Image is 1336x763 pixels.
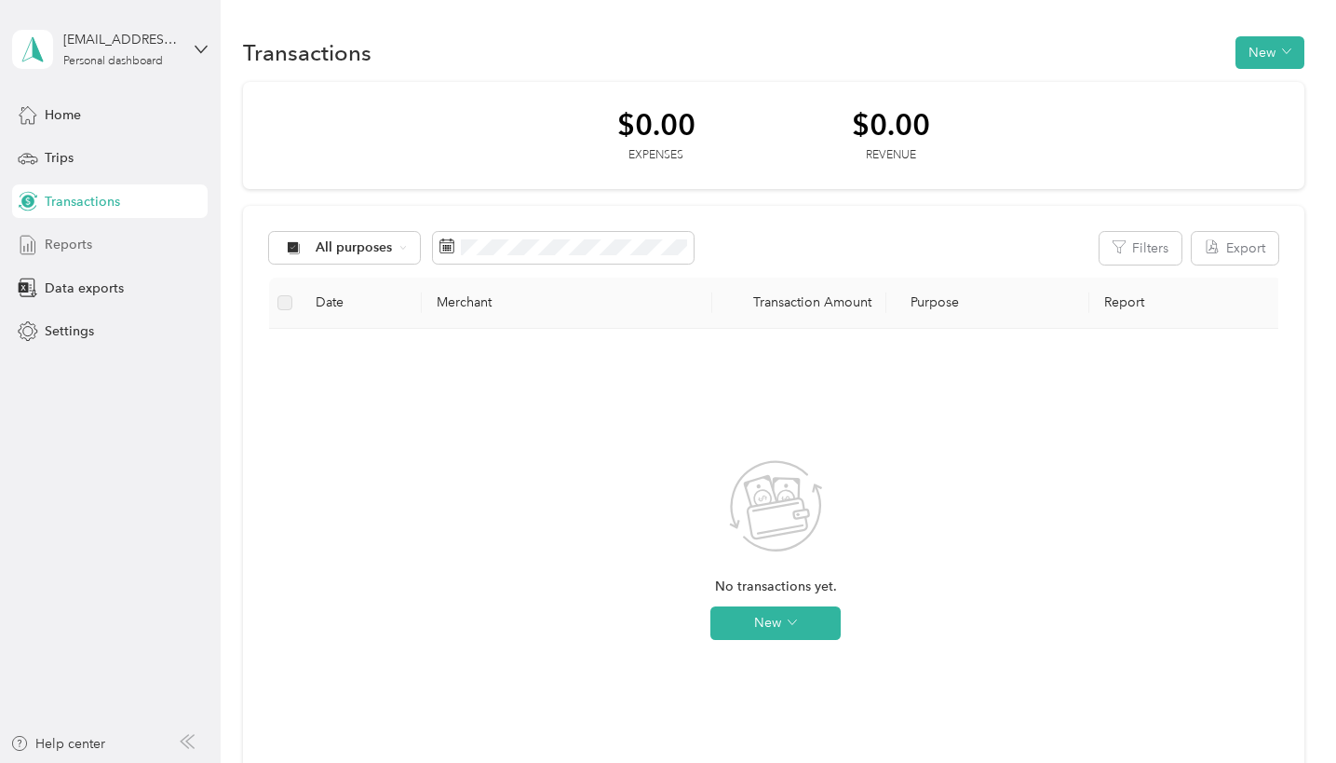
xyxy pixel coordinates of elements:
[617,108,695,141] div: $0.00
[243,43,371,62] h1: Transactions
[617,147,695,164] div: Expenses
[852,147,930,164] div: Revenue
[45,279,124,298] span: Data exports
[712,278,886,329] th: Transaction Amount
[45,192,120,211] span: Transactions
[45,235,92,254] span: Reports
[316,241,393,254] span: All purposes
[45,105,81,125] span: Home
[1192,232,1278,265] button: Export
[1232,659,1336,763] iframe: Everlance-gr Chat Button Frame
[45,148,74,168] span: Trips
[10,734,105,754] button: Help center
[1235,36,1304,69] button: New
[710,606,841,640] button: New
[1100,232,1181,265] button: Filters
[852,108,930,141] div: $0.00
[63,56,163,67] div: Personal dashboard
[715,577,837,597] span: No transactions yet.
[422,278,711,329] th: Merchant
[901,294,960,310] span: Purpose
[45,321,94,341] span: Settings
[63,30,180,49] div: [EMAIL_ADDRESS][DOMAIN_NAME]
[301,278,423,329] th: Date
[1089,278,1283,329] th: Report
